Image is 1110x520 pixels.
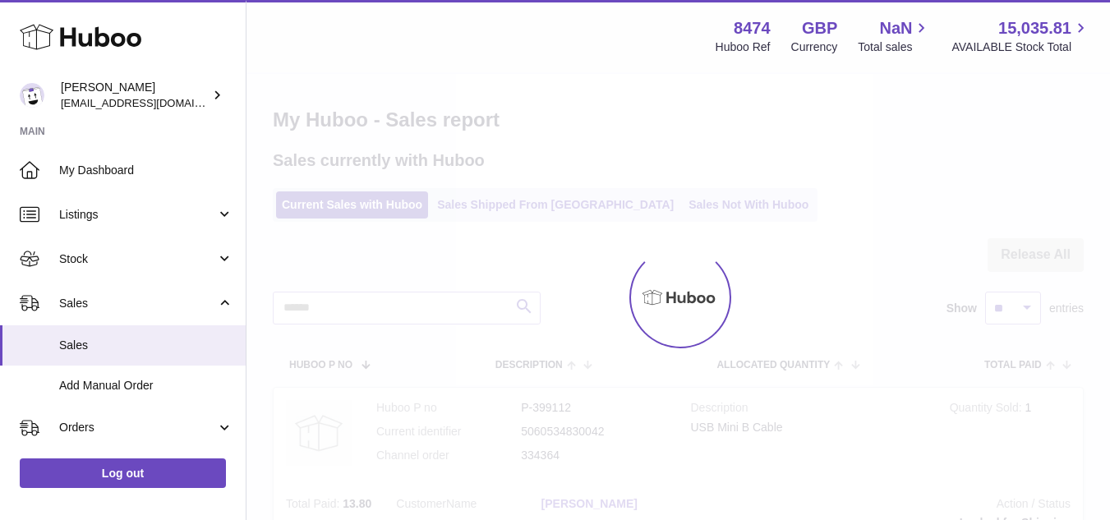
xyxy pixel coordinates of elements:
[951,17,1090,55] a: 15,035.81 AVAILABLE Stock Total
[791,39,838,55] div: Currency
[20,458,226,488] a: Log out
[879,17,912,39] span: NaN
[59,296,216,311] span: Sales
[59,420,216,435] span: Orders
[716,39,771,55] div: Huboo Ref
[59,163,233,178] span: My Dashboard
[951,39,1090,55] span: AVAILABLE Stock Total
[734,17,771,39] strong: 8474
[858,17,931,55] a: NaN Total sales
[802,17,837,39] strong: GBP
[59,251,216,267] span: Stock
[20,83,44,108] img: internalAdmin-8474@internal.huboo.com
[61,80,209,111] div: [PERSON_NAME]
[61,96,242,109] span: [EMAIL_ADDRESS][DOMAIN_NAME]
[59,338,233,353] span: Sales
[59,378,233,393] span: Add Manual Order
[998,17,1071,39] span: 15,035.81
[59,207,216,223] span: Listings
[858,39,931,55] span: Total sales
